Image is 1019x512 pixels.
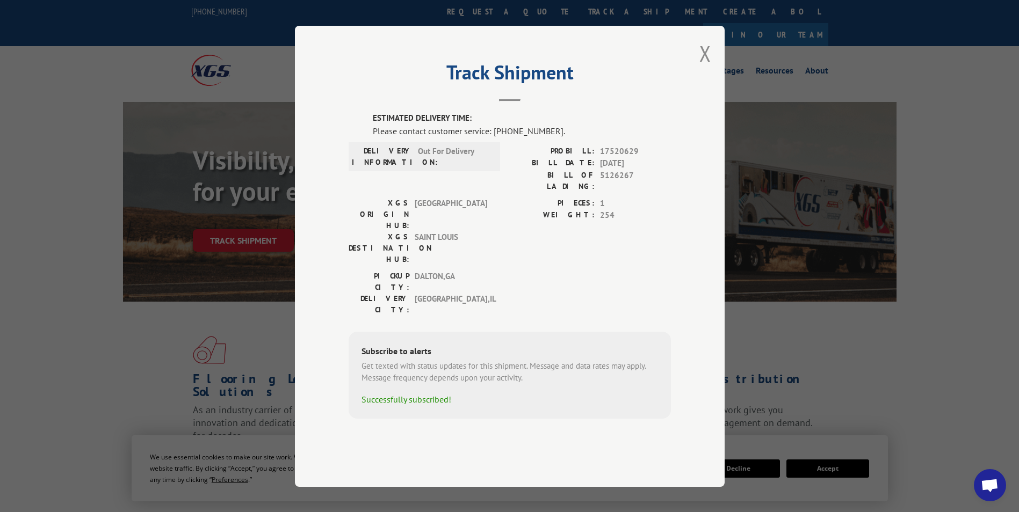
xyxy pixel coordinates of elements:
[600,157,671,170] span: [DATE]
[362,360,658,384] div: Get texted with status updates for this shipment. Message and data rates may apply. Message frequ...
[349,231,409,265] label: XGS DESTINATION HUB:
[362,344,658,360] div: Subscribe to alerts
[373,112,671,125] label: ESTIMATED DELIVERY TIME:
[510,157,595,170] label: BILL DATE:
[600,169,671,192] span: 5126267
[349,197,409,231] label: XGS ORIGIN HUB:
[510,145,595,157] label: PROBILL:
[974,469,1006,501] div: Open chat
[510,209,595,222] label: WEIGHT:
[510,169,595,192] label: BILL OF LADING:
[415,292,487,315] span: [GEOGRAPHIC_DATA] , IL
[415,197,487,231] span: [GEOGRAPHIC_DATA]
[418,145,490,167] span: Out For Delivery
[600,197,671,209] span: 1
[415,270,487,292] span: DALTON , GA
[415,231,487,265] span: SAINT LOUIS
[510,197,595,209] label: PIECES:
[352,145,413,167] label: DELIVERY INFORMATION:
[600,209,671,222] span: 254
[373,124,671,137] div: Please contact customer service: [PHONE_NUMBER].
[349,270,409,292] label: PICKUP CITY:
[349,65,671,85] h2: Track Shipment
[362,392,658,405] div: Successfully subscribed!
[600,145,671,157] span: 17520629
[699,39,711,68] button: Close modal
[349,292,409,315] label: DELIVERY CITY:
